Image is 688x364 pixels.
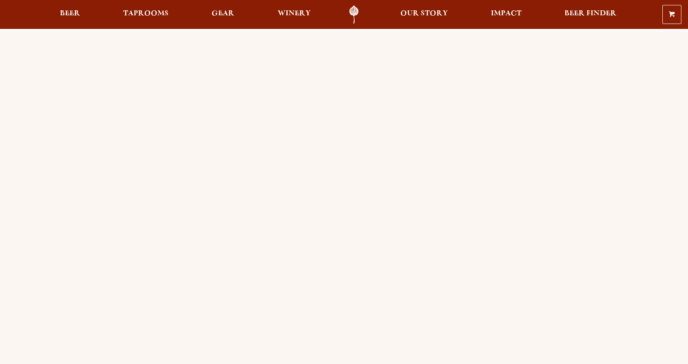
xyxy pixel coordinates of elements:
[486,5,527,24] a: Impact
[272,5,316,24] a: Winery
[55,5,86,24] a: Beer
[123,10,169,17] span: Taprooms
[395,5,453,24] a: Our Story
[118,5,174,24] a: Taprooms
[491,10,521,17] span: Impact
[559,5,622,24] a: Beer Finder
[400,10,448,17] span: Our Story
[278,10,311,17] span: Winery
[60,10,80,17] span: Beer
[338,5,369,24] a: Odell Home
[564,10,617,17] span: Beer Finder
[212,10,234,17] span: Gear
[206,5,240,24] a: Gear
